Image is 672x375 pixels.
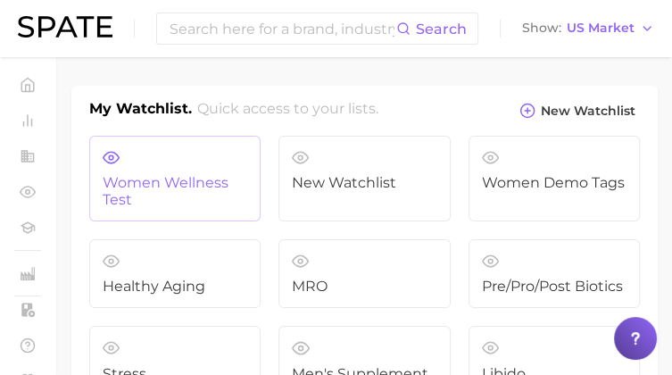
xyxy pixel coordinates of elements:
[197,98,378,125] h2: Quick access to your lists.
[18,16,112,37] img: SPATE
[89,136,261,221] a: Women Wellness Test
[482,175,626,191] span: Women demo tags
[89,239,261,309] a: Healthy Aging
[567,23,635,33] span: US Market
[89,98,192,125] h1: My Watchlist.
[103,279,247,295] span: Healthy Aging
[278,136,450,221] a: New Watchlist
[518,17,659,40] button: ShowUS Market
[469,239,640,309] a: pre/pro/post biotics
[482,279,626,295] span: pre/pro/post biotics
[103,175,247,208] span: Women Wellness Test
[541,104,635,119] span: New Watchlist
[292,175,436,191] span: New Watchlist
[292,279,436,295] span: MRO
[515,98,640,123] button: New Watchlist
[469,136,640,221] a: Women demo tags
[278,239,450,309] a: MRO
[522,23,561,33] span: Show
[416,21,467,37] span: Search
[168,13,396,44] input: Search here for a brand, industry, or ingredient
